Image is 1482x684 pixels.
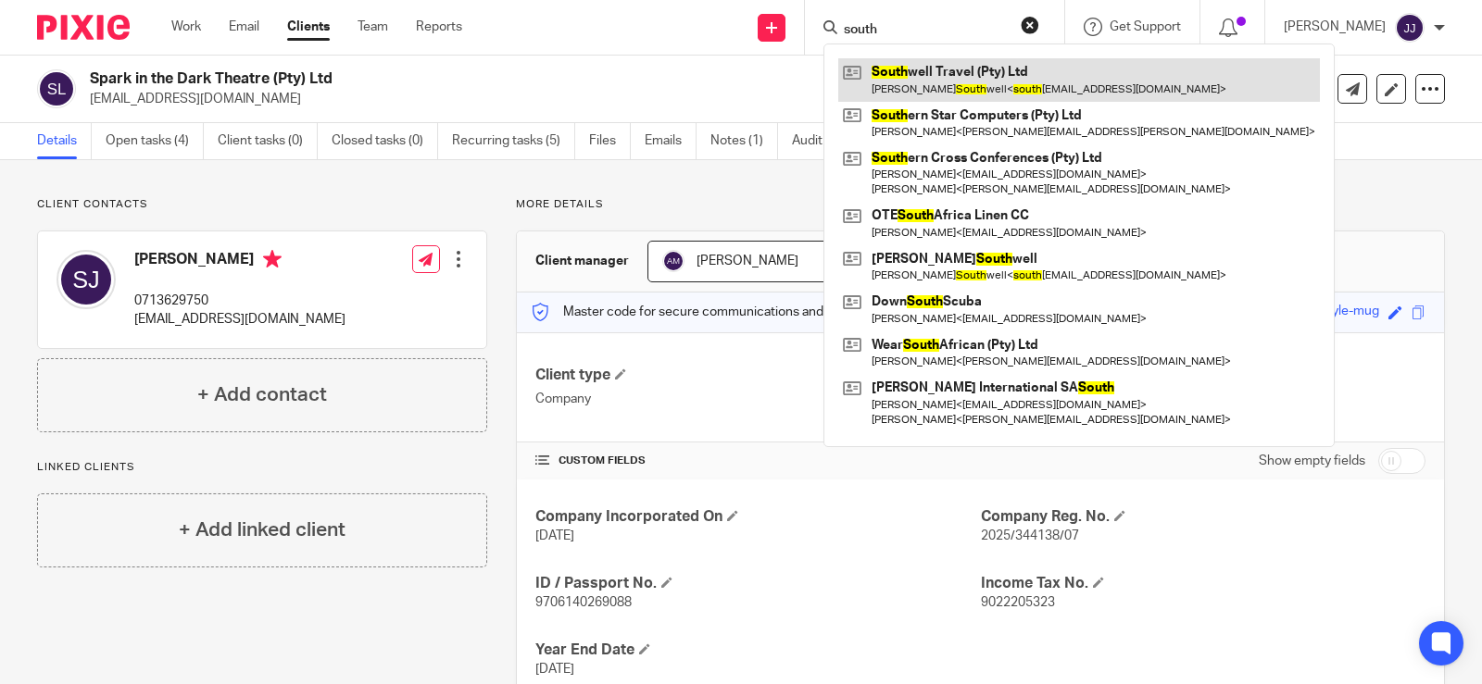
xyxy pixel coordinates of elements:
[452,123,575,159] a: Recurring tasks (5)
[106,123,204,159] a: Open tasks (4)
[981,507,1425,527] h4: Company Reg. No.
[57,250,116,309] img: svg%3E
[535,390,980,408] p: Company
[1284,18,1386,36] p: [PERSON_NAME]
[981,596,1055,609] span: 9022205323
[535,252,629,270] h3: Client manager
[531,303,850,321] p: Master code for secure communications and files
[697,255,798,267] span: [PERSON_NAME]
[179,516,345,544] h4: + Add linked client
[37,460,487,475] p: Linked clients
[171,18,201,36] a: Work
[792,123,863,159] a: Audit logs
[535,596,632,609] span: 9706140269088
[842,22,1009,39] input: Search
[535,640,980,660] h4: Year End Date
[416,18,462,36] a: Reports
[535,663,574,676] span: [DATE]
[263,250,282,268] i: Primary
[1259,452,1365,470] label: Show empty fields
[218,123,318,159] a: Client tasks (0)
[37,197,487,212] p: Client contacts
[662,250,684,272] img: svg%3E
[535,454,980,468] h4: CUSTOM FIELDS
[229,18,259,36] a: Email
[37,69,76,108] img: svg%3E
[90,90,1193,108] p: [EMAIL_ADDRESS][DOMAIN_NAME]
[516,197,1445,212] p: More details
[981,574,1425,593] h4: Income Tax No.
[1110,20,1181,33] span: Get Support
[287,18,330,36] a: Clients
[332,123,438,159] a: Closed tasks (0)
[1021,16,1039,34] button: Clear
[710,123,778,159] a: Notes (1)
[90,69,973,89] h2: Spark in the Dark Theatre (Pty) Ltd
[535,574,980,593] h4: ID / Passport No.
[134,250,345,273] h4: [PERSON_NAME]
[535,507,980,527] h4: Company Incorporated On
[535,366,980,385] h4: Client type
[535,529,574,542] span: [DATE]
[197,380,327,409] h4: + Add contact
[37,123,92,159] a: Details
[134,292,345,310] p: 0713629750
[358,18,388,36] a: Team
[37,15,130,40] img: Pixie
[589,123,631,159] a: Files
[645,123,697,159] a: Emails
[1395,13,1425,43] img: svg%3E
[134,310,345,329] p: [EMAIL_ADDRESS][DOMAIN_NAME]
[981,529,1079,542] span: 2025/344138/07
